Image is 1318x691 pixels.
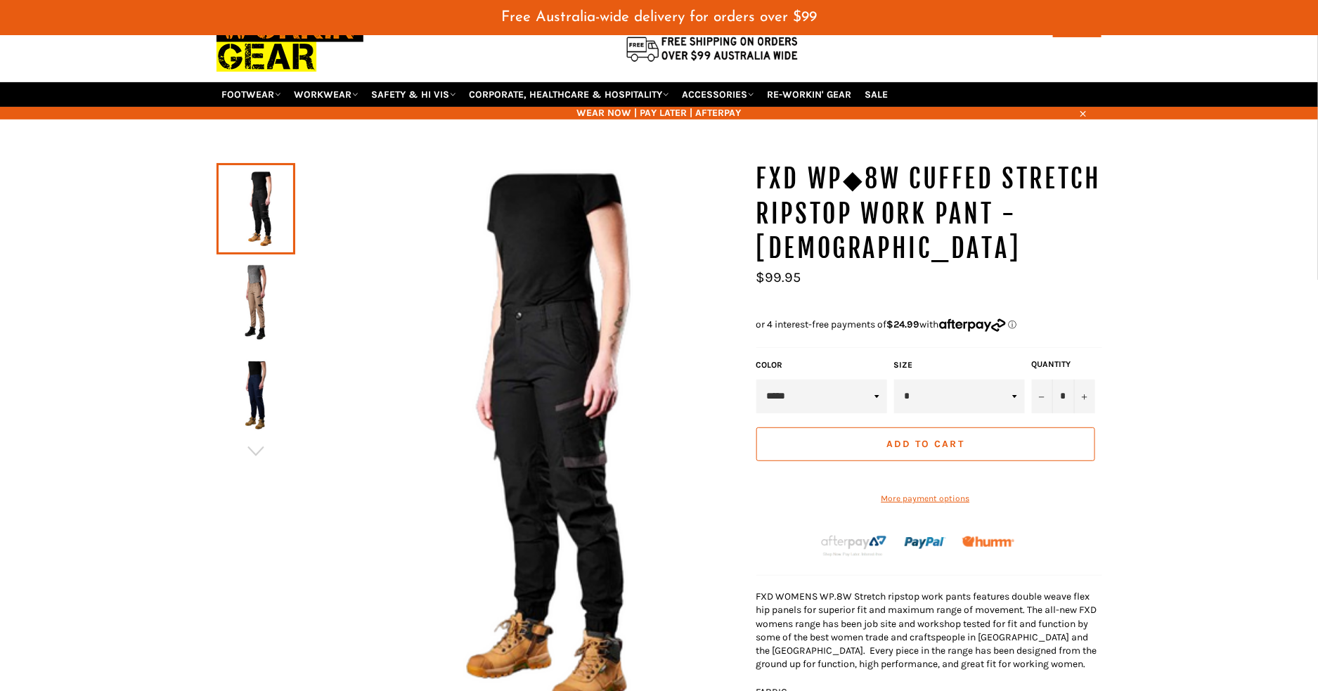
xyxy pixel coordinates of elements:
img: FXD WP◆8W Cuffed Stretch Ripstop Work Pant - Ladies - Workin' Gear [224,359,288,436]
span: $99.95 [756,269,801,285]
a: SAFETY & HI VIS [366,82,462,107]
label: Quantity [1032,359,1095,370]
img: Workin Gear leaders in Workwear, Safety Boots, PPE, Uniforms. Australia's No.1 in Workwear [217,2,363,82]
h1: FXD WP◆8W Cuffed Stretch Ripstop Work Pant - [DEMOGRAPHIC_DATA] [756,162,1102,266]
a: WORKWEAR [289,82,364,107]
img: paypal.png [905,522,946,564]
span: WEAR NOW | PAY LATER | AFTERPAY [217,106,1102,120]
p: FXD WOMENS WP.8W Stretch ripstop work pants features double weave flex hip panels for superior fi... [756,590,1102,671]
span: Free Australia-wide delivery for orders over $99 [501,10,817,25]
button: Reduce item quantity by one [1032,380,1053,413]
img: Afterpay-Logo-on-dark-bg_large.png [820,534,889,557]
a: CORPORATE, HEALTHCARE & HOSPITALITY [464,82,675,107]
a: SALE [860,82,894,107]
img: Flat $9.95 shipping Australia wide [624,34,800,63]
a: RE-WORKIN' GEAR [762,82,858,107]
span: Add to Cart [886,438,964,450]
button: Increase item quantity by one [1074,380,1095,413]
label: Color [756,359,887,371]
button: Add to Cart [756,427,1095,461]
a: FOOTWEAR [217,82,287,107]
a: More payment options [756,493,1095,505]
img: Humm_core_logo_RGB-01_300x60px_small_195d8312-4386-4de7-b182-0ef9b6303a37.png [962,536,1014,547]
img: FXD WP◆8W Cuffed Stretch Ripstop Work Pant - Ladies - Workin' Gear [224,264,288,342]
a: ACCESSORIES [677,82,760,107]
label: Size [894,359,1025,371]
